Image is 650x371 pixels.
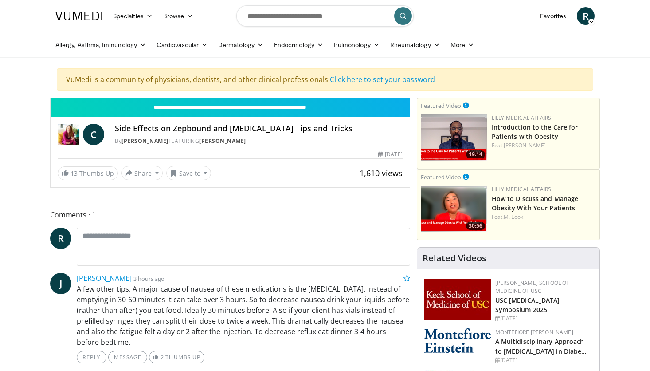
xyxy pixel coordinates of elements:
small: 3 hours ago [133,275,164,283]
a: Rheumatology [385,36,445,54]
span: 13 [70,169,78,178]
a: J [50,273,71,294]
a: Message [108,351,147,363]
span: Comments 1 [50,209,410,221]
div: Feat. [492,142,596,150]
a: C [83,124,104,145]
div: [DATE] [378,150,402,158]
a: M. Look [504,213,523,221]
img: acc2e291-ced4-4dd5-b17b-d06994da28f3.png.150x105_q85_crop-smart_upscale.png [421,114,487,161]
button: Share [121,166,163,180]
a: [PERSON_NAME] [504,142,546,149]
a: 30:56 [421,185,487,232]
span: 1,610 views [360,168,403,178]
img: VuMedi Logo [55,12,102,20]
input: Search topics, interventions [236,5,414,27]
a: [PERSON_NAME] [77,273,132,283]
p: A few other tips: A major cause of nausea of these medications is the [MEDICAL_DATA]. Instead of ... [77,284,410,347]
a: [PERSON_NAME] School of Medicine of USC [495,279,569,295]
span: 19:14 [466,150,485,158]
a: More [445,36,479,54]
a: A Multidisciplinary Approach to [MEDICAL_DATA] in Diabe… [495,337,587,355]
a: R [50,228,71,249]
a: Cardiovascular [151,36,213,54]
a: Lilly Medical Affairs [492,185,552,193]
a: Browse [158,7,199,25]
div: By FEATURING [115,137,402,145]
span: 30:56 [466,222,485,230]
a: 19:14 [421,114,487,161]
div: [DATE] [495,315,592,323]
a: R [577,7,595,25]
div: [DATE] [495,356,592,364]
a: [PERSON_NAME] [121,137,168,145]
a: USC [MEDICAL_DATA] Symposium 2025 [495,296,560,314]
small: Featured Video [421,173,461,181]
img: c98a6a29-1ea0-4bd5-8cf5-4d1e188984a7.png.150x105_q85_crop-smart_upscale.png [421,185,487,232]
img: Dr. Carolynn Francavilla [58,124,79,145]
small: Featured Video [421,102,461,110]
span: 2 [161,354,164,360]
img: b0142b4c-93a1-4b58-8f91-5265c282693c.png.150x105_q85_autocrop_double_scale_upscale_version-0.2.png [424,328,491,353]
a: Pulmonology [329,36,385,54]
a: Introduction to the Care for Patients with Obesity [492,123,578,141]
a: 2 Thumbs Up [149,351,204,363]
a: Dermatology [213,36,269,54]
a: Specialties [108,7,158,25]
a: Lilly Medical Affairs [492,114,552,122]
img: 7b941f1f-d101-407a-8bfa-07bd47db01ba.png.150x105_q85_autocrop_double_scale_upscale_version-0.2.jpg [424,279,491,320]
a: Reply [77,351,106,363]
a: How to Discuss and Manage Obesity With Your Patients [492,194,579,212]
a: Endocrinology [269,36,329,54]
h4: Side Effects on Zepbound and [MEDICAL_DATA] Tips and Tricks [115,124,402,134]
h4: Related Videos [423,253,486,264]
a: Montefiore [PERSON_NAME] [495,328,573,336]
a: 13 Thumbs Up [58,166,118,180]
div: Feat. [492,213,596,221]
a: [PERSON_NAME] [199,137,246,145]
a: Click here to set your password [330,75,435,84]
a: Favorites [535,7,572,25]
div: VuMedi is a community of physicians, dentists, and other clinical professionals. [57,68,593,91]
button: Save to [166,166,211,180]
a: Allergy, Asthma, Immunology [50,36,151,54]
